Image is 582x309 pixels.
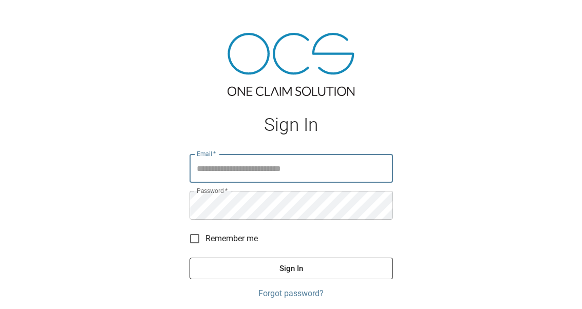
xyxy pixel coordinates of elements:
label: Email [197,149,216,158]
label: Password [197,186,228,195]
a: Forgot password? [190,287,393,300]
img: ocs-logo-tra.png [228,33,354,96]
h1: Sign In [190,114,393,136]
img: ocs-logo-white-transparent.png [12,6,53,27]
button: Sign In [190,258,393,279]
span: Remember me [205,233,258,245]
